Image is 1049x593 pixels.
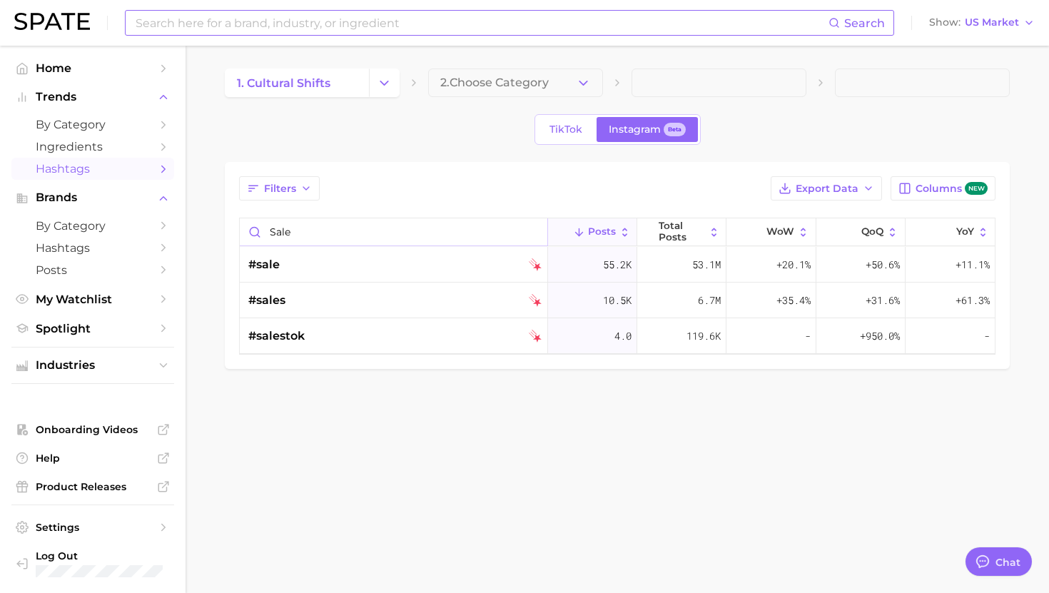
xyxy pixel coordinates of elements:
span: US Market [965,19,1019,26]
span: #salestok [248,328,305,345]
span: Industries [36,359,150,372]
img: SPATE [14,13,90,30]
span: Instagram [609,123,661,136]
button: WoW [726,218,816,246]
span: Trends [36,91,150,103]
button: Posts [548,218,637,246]
img: instagram falling star [529,258,542,271]
a: Product Releases [11,476,174,497]
span: Spotlight [36,322,150,335]
a: Home [11,57,174,79]
button: ShowUS Market [926,14,1038,32]
a: Onboarding Videos [11,419,174,440]
span: by Category [36,118,150,131]
img: instagram falling star [529,330,542,343]
button: #salestokinstagram falling star4.0119.6k-+950.0%- [240,318,995,354]
a: by Category [11,113,174,136]
span: 1. cultural shifts [237,76,330,90]
span: Onboarding Videos [36,423,150,436]
span: +20.1% [776,256,811,273]
span: 6.7m [698,292,721,309]
span: +11.1% [956,256,990,273]
button: Export Data [771,176,882,201]
button: Filters [239,176,320,201]
span: Beta [668,123,681,136]
span: Show [929,19,961,26]
button: 2.Choose Category [428,69,603,97]
a: Help [11,447,174,469]
img: instagram falling star [529,294,542,307]
a: 1. cultural shifts [225,69,369,97]
span: WoW [766,226,794,238]
a: Hashtags [11,158,174,180]
button: QoQ [816,218,906,246]
span: +31.6% [866,292,900,309]
span: +61.3% [956,292,990,309]
span: Hashtags [36,241,150,255]
a: Settings [11,517,174,538]
span: #sale [248,256,280,273]
span: Filters [264,183,296,195]
span: Help [36,452,150,465]
span: Total Posts [659,221,705,243]
a: Ingredients [11,136,174,158]
span: by Category [36,219,150,233]
span: Posts [588,226,616,238]
span: TikTok [549,123,582,136]
button: YoY [906,218,995,246]
span: Search [844,16,885,30]
span: 55.2k [603,256,632,273]
a: TikTok [537,117,594,142]
span: +35.4% [776,292,811,309]
span: +950.0% [860,328,900,345]
button: Brands [11,187,174,208]
span: Log Out [36,549,163,562]
span: 10.5k [603,292,632,309]
button: Trends [11,86,174,108]
span: #sales [248,292,285,309]
span: 4.0 [614,328,632,345]
span: new [965,182,988,196]
span: 119.6k [686,328,721,345]
input: Search in cultural shifts [240,218,547,245]
button: Total Posts [637,218,726,246]
span: YoY [956,226,974,238]
span: Export Data [796,183,858,195]
a: My Watchlist [11,288,174,310]
span: My Watchlist [36,293,150,306]
button: Columnsnew [891,176,995,201]
span: Brands [36,191,150,204]
span: - [805,328,811,345]
span: Settings [36,521,150,534]
span: Columns [916,182,988,196]
button: Industries [11,355,174,376]
span: Product Releases [36,480,150,493]
span: - [984,328,990,345]
span: Ingredients [36,140,150,153]
a: InstagramBeta [597,117,698,142]
span: QoQ [861,226,883,238]
span: Home [36,61,150,75]
a: Log out. Currently logged in with e-mail bdobbins@ambi.com. [11,545,174,582]
a: by Category [11,215,174,237]
span: Posts [36,263,150,277]
button: Change Category [369,69,400,97]
span: 53.1m [692,256,721,273]
span: Hashtags [36,162,150,176]
a: Spotlight [11,318,174,340]
a: Posts [11,259,174,281]
button: #saleinstagram falling star55.2k53.1m+20.1%+50.6%+11.1% [240,247,995,283]
button: #salesinstagram falling star10.5k6.7m+35.4%+31.6%+61.3% [240,283,995,318]
input: Search here for a brand, industry, or ingredient [134,11,828,35]
span: 2. Choose Category [440,76,549,89]
span: +50.6% [866,256,900,273]
a: Hashtags [11,237,174,259]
